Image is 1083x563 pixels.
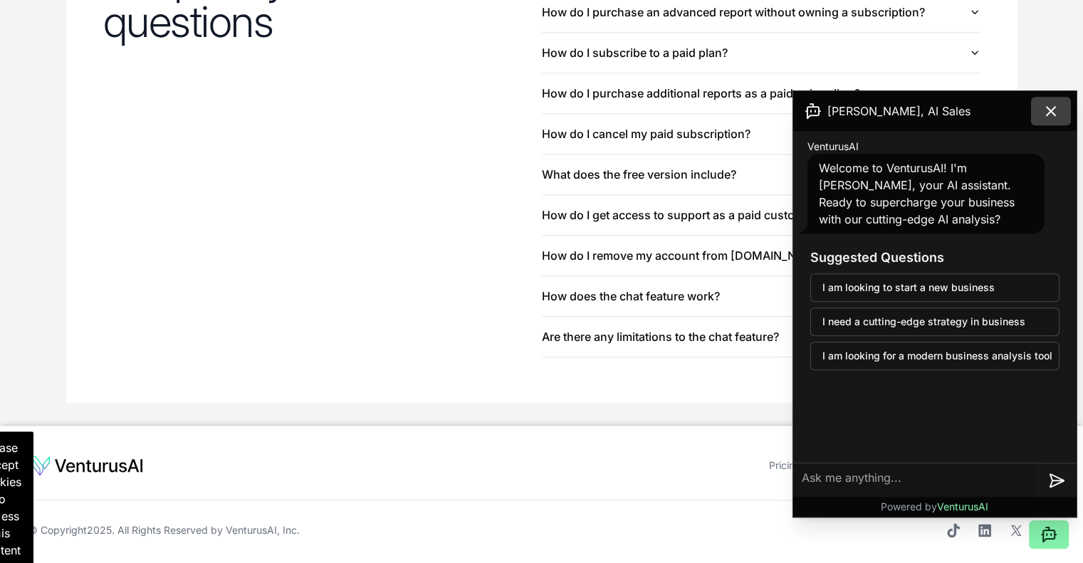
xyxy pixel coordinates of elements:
[542,33,980,73] button: How do I subscribe to a paid plan?
[542,236,980,275] button: How do I remove my account from [DOMAIN_NAME]?
[937,500,988,512] span: VenturusAI
[769,459,801,471] a: Pricing
[28,454,144,477] img: logo
[810,307,1060,336] button: I need a cutting-edge strategy in business
[542,276,980,316] button: How does the chat feature work?
[819,161,1015,226] span: Welcome to VenturusAI! I'm [PERSON_NAME], your AI assistant. Ready to supercharge your business w...
[542,154,980,194] button: What does the free version include?
[807,140,859,154] span: VenturusAI
[810,273,1060,302] button: I am looking to start a new business
[810,342,1060,370] button: I am looking for a modern business analysis tool
[542,114,980,154] button: How do I cancel my paid subscription?
[28,523,300,537] span: © Copyright 2025 . All Rights Reserved by .
[542,195,980,235] button: How do I get access to support as a paid customer?
[542,317,980,357] button: Are there any limitations to the chat feature?
[810,248,1060,268] h3: Suggested Questions
[881,500,988,514] p: Powered by
[542,73,980,113] button: How do I purchase additional reports as a paid subscriber?
[226,524,297,536] a: VenturusAI, Inc
[827,102,970,120] span: [PERSON_NAME], AI Sales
